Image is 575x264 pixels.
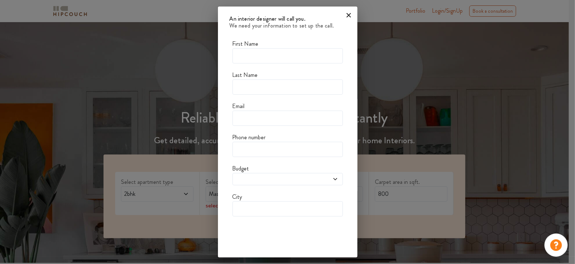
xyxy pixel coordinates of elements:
h5: An interior designer will call you. [230,15,357,22]
iframe: reCAPTCHA [232,224,343,252]
label: Email [232,102,245,111]
h6: We need your information to set up the call. [230,22,357,29]
label: Budget [232,164,249,173]
label: Phone number [232,133,266,142]
label: Last Name [232,71,258,79]
label: City [232,193,242,201]
label: First Name [232,40,259,48]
